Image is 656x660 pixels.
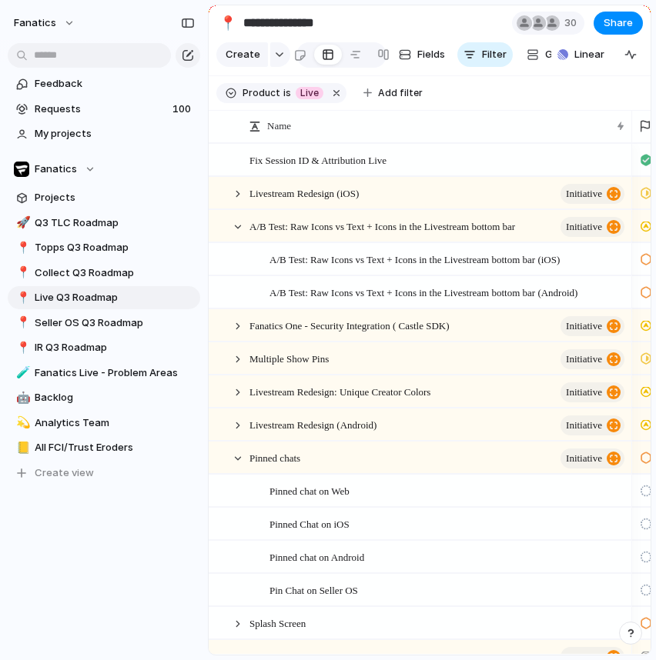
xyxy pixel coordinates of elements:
[566,183,602,205] span: initiative
[249,151,387,168] span: Fix Session ID & Attribution Live
[249,184,359,202] span: Livestream Redesign (iOS)
[14,215,29,231] button: 🚀
[16,314,27,332] div: 📍
[249,217,515,235] span: A/B Test: Raw Icons vs Text + Icons in the Livestream bottom bar
[8,362,200,385] a: 🧪Fanatics Live - Problem Areas
[8,462,200,485] button: Create view
[280,85,294,102] button: is
[574,47,604,62] span: Linear
[561,184,624,204] button: initiative
[8,262,200,285] a: 📍Collect Q3 Roadmap
[269,250,560,268] span: A/B Test: Raw Icons vs Text + Icons in the Livestream bottom bar (iOS)
[16,389,27,407] div: 🤖
[14,315,29,331] button: 📍
[354,82,432,104] button: Add filter
[16,364,27,382] div: 🧪
[561,382,624,402] button: initiative
[7,11,83,35] button: fanatics
[378,86,423,100] span: Add filter
[35,265,195,281] span: Collect Q3 Roadmap
[269,581,358,598] span: Pin Chat on Seller OS
[35,440,195,455] span: All FCI/Trust Eroders
[8,122,200,145] a: My projects
[561,415,624,435] button: initiative
[594,12,643,35] button: Share
[519,42,583,67] button: Group
[8,186,200,209] a: Projects
[249,415,377,433] span: Livestream Redesign (Android)
[14,15,56,31] span: fanatics
[293,85,326,102] button: Live
[16,339,27,357] div: 📍
[35,215,195,231] span: Q3 TLC Roadmap
[219,12,236,33] div: 📍
[566,315,602,337] span: initiative
[566,382,602,403] span: initiative
[8,436,200,459] a: 📒All FCI/Trust Eroders
[283,86,291,100] span: is
[8,412,200,435] a: 💫Analytics Team
[564,15,581,31] span: 30
[267,118,291,134] span: Name
[8,72,200,95] a: Feedback
[604,15,633,31] span: Share
[16,414,27,432] div: 💫
[269,548,364,565] span: Pinned chat on Android
[8,336,200,359] a: 📍IR Q3 Roadmap
[393,42,451,67] button: Fields
[243,86,280,100] span: Product
[551,43,611,66] button: Linear
[269,482,350,499] span: Pinned chat on Web
[16,214,27,232] div: 🚀
[35,465,94,481] span: Create view
[16,439,27,457] div: 📒
[561,217,624,237] button: initiative
[14,415,29,431] button: 💫
[566,415,602,436] span: initiative
[482,47,507,62] span: Filter
[300,86,319,100] span: Live
[216,11,240,35] button: 📍
[35,240,195,255] span: Topps Q3 Roadmap
[8,158,200,181] button: Fanatics
[561,448,624,468] button: initiative
[417,47,445,62] span: Fields
[16,239,27,257] div: 📍
[35,162,77,177] span: Fanatics
[249,349,329,367] span: Multiple Show Pins
[249,448,300,466] span: Pinned chats
[8,212,200,235] a: 🚀Q3 TLC Roadmap
[249,316,450,334] span: Fanatics One - Security Integration ( Castle SDK)
[8,286,200,309] a: 📍Live Q3 Roadmap
[561,349,624,369] button: initiative
[8,312,200,335] div: 📍Seller OS Q3 Roadmap
[561,316,624,336] button: initiative
[35,190,195,205] span: Projects
[172,102,194,117] span: 100
[35,315,195,331] span: Seller OS Q3 Roadmap
[14,340,29,355] button: 📍
[35,415,195,431] span: Analytics Team
[16,289,27,307] div: 📍
[216,42,268,67] button: Create
[566,348,602,370] span: initiative
[566,216,602,238] span: initiative
[35,340,195,355] span: IR Q3 Roadmap
[226,47,260,62] span: Create
[249,614,306,632] span: Splash Screen
[269,283,577,301] span: A/B Test: Raw Icons vs Text + Icons in the Livestream bottom bar (Android)
[14,240,29,255] button: 📍
[35,102,168,117] span: Requests
[14,265,29,281] button: 📍
[35,290,195,305] span: Live Q3 Roadmap
[14,390,29,405] button: 🤖
[14,365,29,381] button: 🧪
[8,236,200,259] a: 📍Topps Q3 Roadmap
